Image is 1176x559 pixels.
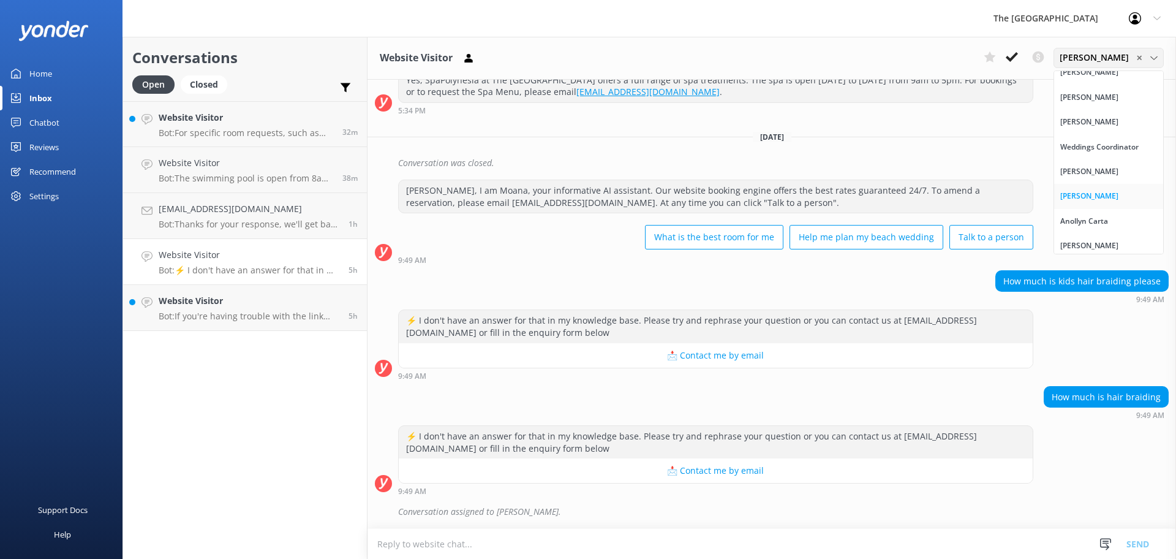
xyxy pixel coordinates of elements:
[398,153,1169,173] div: Conversation was closed.
[123,147,367,193] a: Website VisitorBot:The swimming pool is open from 8am to 8pm. The lagoon is available for swimmin...
[29,86,52,110] div: Inbox
[54,522,71,547] div: Help
[29,110,59,135] div: Chatbot
[1060,190,1118,202] div: [PERSON_NAME]
[159,173,333,184] p: Bot: The swimming pool is open from 8am to 8pm. The lagoon is available for swimming from sunrise...
[1044,411,1169,419] div: Sep 23 2025 09:49am (UTC -10:00) Pacific/Honolulu
[375,501,1169,522] div: 2025-09-24T01:37:13.238
[342,173,358,183] span: Sep 23 2025 02:59pm (UTC -10:00) Pacific/Honolulu
[375,153,1169,173] div: 2025-09-23T10:05:09.808
[349,265,358,275] span: Sep 23 2025 09:49am (UTC -10:00) Pacific/Honolulu
[132,75,175,94] div: Open
[159,219,339,230] p: Bot: Thanks for your response, we'll get back to you as soon as we can during opening hours.
[1136,296,1164,303] strong: 9:49 AM
[1053,48,1164,67] div: Assign User
[1136,52,1142,64] span: ✕
[1060,240,1118,252] div: [PERSON_NAME]
[181,77,233,91] a: Closed
[159,156,333,170] h4: Website Visitor
[398,487,1033,495] div: Sep 23 2025 09:49am (UTC -10:00) Pacific/Honolulu
[159,111,333,124] h4: Website Visitor
[159,202,339,216] h4: [EMAIL_ADDRESS][DOMAIN_NAME]
[29,159,76,184] div: Recommend
[398,106,1033,115] div: Sep 22 2025 05:34pm (UTC -10:00) Pacific/Honolulu
[1060,141,1139,153] div: Weddings Coordinator
[1136,412,1164,419] strong: 9:49 AM
[1060,215,1108,227] div: Anollyn Carta
[159,248,339,262] h4: Website Visitor
[399,70,1033,102] div: Yes, SpaPolynesia at The [GEOGRAPHIC_DATA] offers a full range of spa treatments. The spa is open...
[342,127,358,137] span: Sep 23 2025 03:04pm (UTC -10:00) Pacific/Honolulu
[1060,116,1118,128] div: [PERSON_NAME]
[181,75,227,94] div: Closed
[159,311,339,322] p: Bot: If you're having trouble with the link provided, please contact our friendly Reservations te...
[380,50,453,66] h3: Website Visitor
[123,239,367,285] a: Website VisitorBot:⚡ I don't have an answer for that in my knowledge base. Please try and rephras...
[132,77,181,91] a: Open
[995,295,1169,303] div: Sep 23 2025 09:49am (UTC -10:00) Pacific/Honolulu
[949,225,1033,249] button: Talk to a person
[399,343,1033,368] button: 📩 Contact me by email
[123,285,367,331] a: Website VisitorBot:If you're having trouble with the link provided, please contact our friendly R...
[399,310,1033,343] div: ⚡ I don't have an answer for that in my knowledge base. Please try and rephrase your question or ...
[398,107,426,115] strong: 5:34 PM
[29,135,59,159] div: Reviews
[790,225,943,249] button: Help me plan my beach wedding
[38,498,88,522] div: Support Docs
[159,265,339,276] p: Bot: ⚡ I don't have an answer for that in my knowledge base. Please try and rephrase your questio...
[123,101,367,147] a: Website VisitorBot:For specific room requests, such as ensuring a Beachfront Room is directly on ...
[398,373,426,380] strong: 9:49 AM
[996,271,1168,292] div: How much is kids hair braiding please
[398,257,426,264] strong: 9:49 AM
[398,371,1033,380] div: Sep 23 2025 09:49am (UTC -10:00) Pacific/Honolulu
[349,219,358,229] span: Sep 23 2025 02:33pm (UTC -10:00) Pacific/Honolulu
[159,294,339,308] h4: Website Visitor
[1060,51,1136,64] span: [PERSON_NAME]
[399,180,1033,213] div: [PERSON_NAME], I am Moana, your informative AI assistant. Our website booking engine offers the b...
[753,132,791,142] span: [DATE]
[398,256,1033,264] div: Sep 23 2025 09:49am (UTC -10:00) Pacific/Honolulu
[1044,387,1168,408] div: How much is hair braiding
[349,311,358,321] span: Sep 23 2025 09:38am (UTC -10:00) Pacific/Honolulu
[1060,66,1118,78] div: [PERSON_NAME]
[399,426,1033,458] div: ⚡ I don't have an answer for that in my knowledge base. Please try and rephrase your question or ...
[399,458,1033,483] button: 📩 Contact me by email
[645,225,783,249] button: What is the best room for me
[398,501,1169,522] div: Conversation assigned to [PERSON_NAME].
[132,46,358,69] h2: Conversations
[123,193,367,239] a: [EMAIL_ADDRESS][DOMAIN_NAME]Bot:Thanks for your response, we'll get back to you as soon as we can...
[159,127,333,139] p: Bot: For specific room requests, such as ensuring a Beachfront Room is directly on the beach, ple...
[29,184,59,208] div: Settings
[576,86,720,97] a: [EMAIL_ADDRESS][DOMAIN_NAME]
[18,21,89,41] img: yonder-white-logo.png
[398,488,426,495] strong: 9:49 AM
[1060,165,1118,178] div: [PERSON_NAME]
[29,61,52,86] div: Home
[1060,91,1118,104] div: [PERSON_NAME]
